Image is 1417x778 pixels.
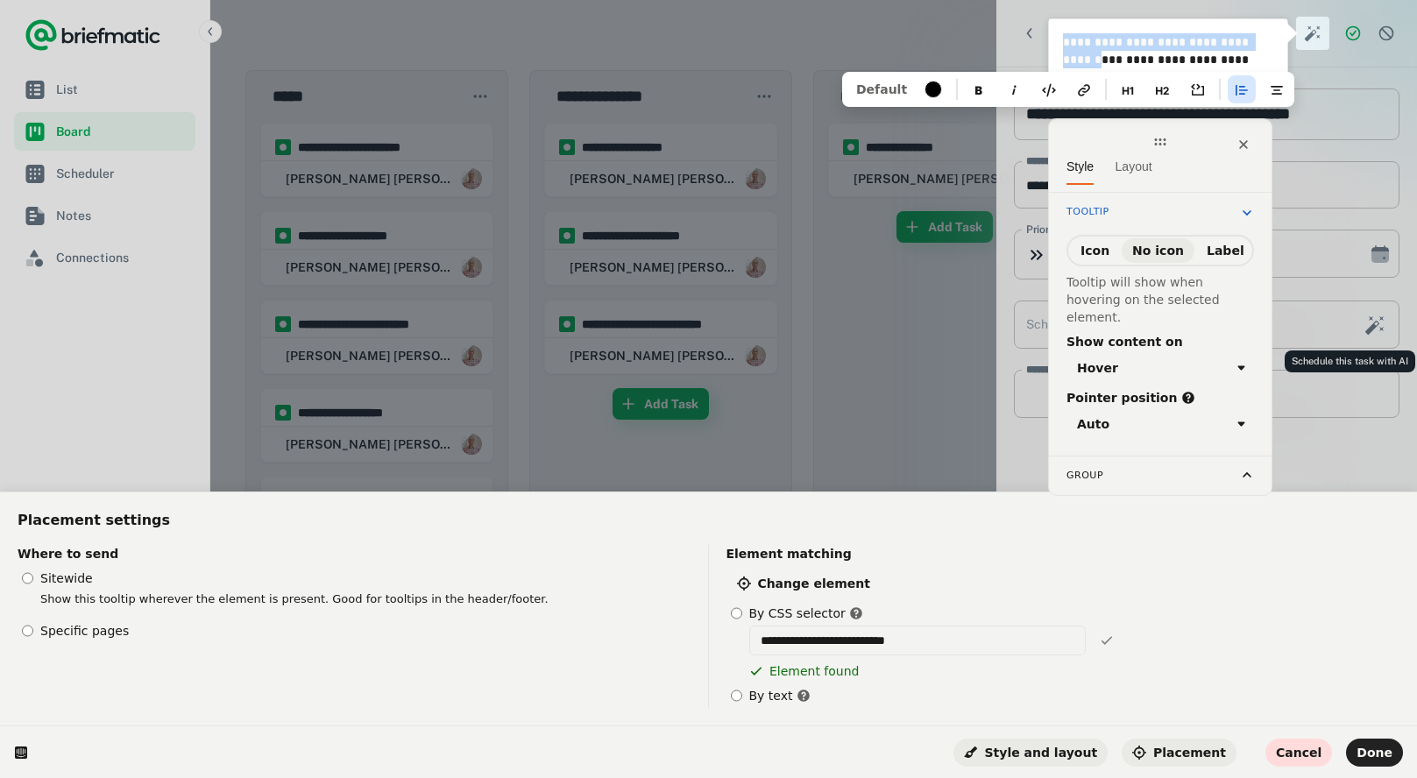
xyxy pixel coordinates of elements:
label: Specific pages [40,622,129,643]
span: Label [1207,244,1244,258]
button: Done [1346,739,1403,767]
button: Change element [726,569,881,598]
span: Cancel [1276,746,1321,760]
span: Placement [1132,746,1226,760]
span: Tooltip will show when hovering on the selected element. [1066,273,1254,326]
button: Style [1066,151,1102,185]
label: Sitewide [40,569,549,591]
label: Show content on [1066,333,1183,354]
button: Cancel [1265,739,1332,767]
button: Label [1196,238,1255,263]
button: Placement [1122,739,1236,767]
button: Auto [1066,410,1254,438]
label: By CSS selector [749,605,1121,626]
b: Where to send [18,545,691,562]
label: By text [749,687,811,708]
button: Layout [1107,151,1152,185]
span: Layout [1116,159,1152,173]
button: Icon [1070,238,1120,263]
p: Show this tooltip wherever the element is present. Good for tooltips in the header/footer. [40,591,549,608]
div: Hover [1077,361,1118,375]
span: Tooltip [1066,203,1109,224]
label: Pointer position [1066,389,1195,410]
div: Auto [1077,417,1109,431]
button: Style and layout [953,739,1108,767]
button: Hover [1066,354,1254,382]
span: No icon [1132,244,1184,258]
span: Group [1066,467,1103,484]
b: Element matching [726,545,1400,562]
p: Element found [749,662,1121,680]
button: No icon [1122,238,1194,263]
span: Icon [1080,244,1109,258]
span: Done [1357,746,1392,760]
span: Style and layout [964,746,1097,760]
span: Style [1066,159,1094,173]
h3: Placement settings [18,510,1399,531]
span: Change element [737,576,870,591]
